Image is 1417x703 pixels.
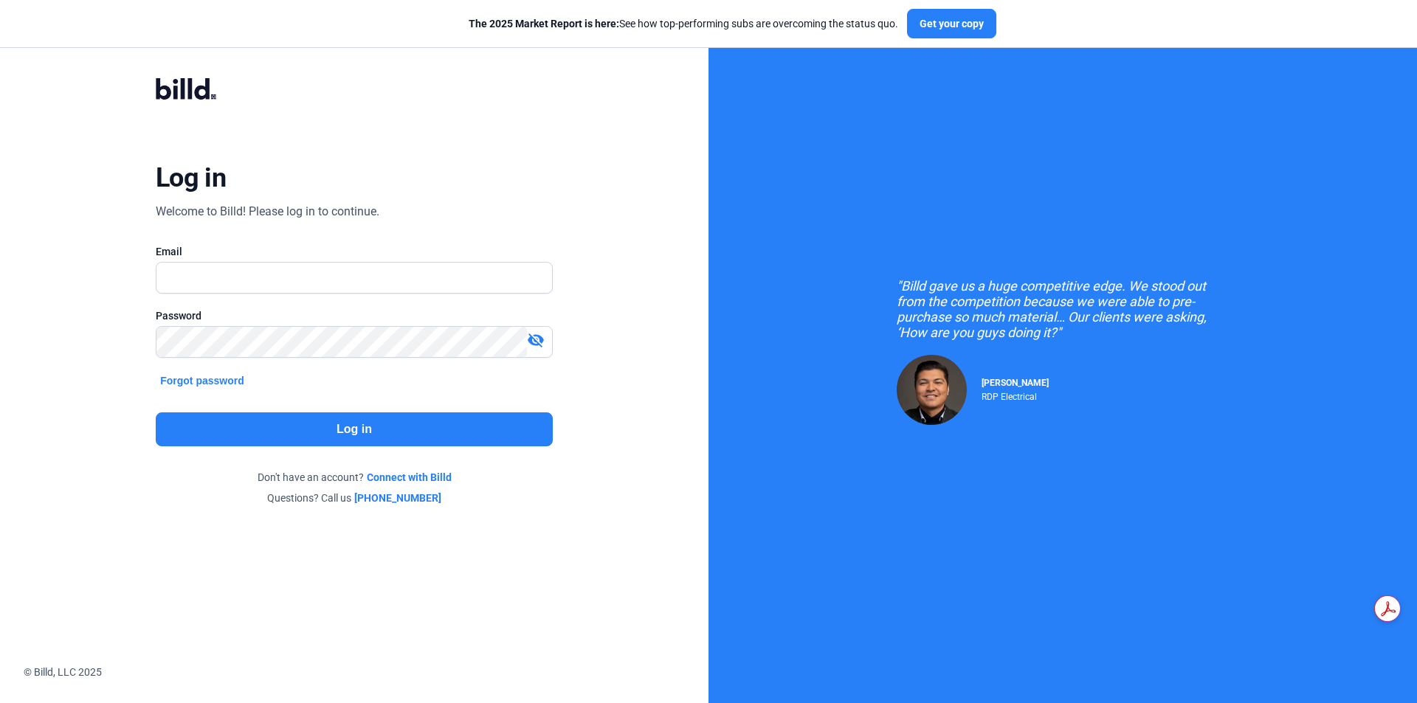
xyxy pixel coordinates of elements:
div: "Billd gave us a huge competitive edge. We stood out from the competition because we were able to... [897,278,1229,340]
div: RDP Electrical [982,388,1049,402]
div: Don't have an account? [156,470,553,485]
button: Forgot password [156,373,249,389]
img: Raul Pacheco [897,355,967,425]
div: Log in [156,162,226,194]
span: [PERSON_NAME] [982,378,1049,388]
a: [PHONE_NUMBER] [354,491,441,505]
div: Email [156,244,553,259]
button: Get your copy [907,9,996,38]
div: Welcome to Billd! Please log in to continue. [156,203,379,221]
div: See how top-performing subs are overcoming the status quo. [469,16,898,31]
mat-icon: visibility_off [527,331,545,349]
a: Connect with Billd [367,470,452,485]
span: The 2025 Market Report is here: [469,18,619,30]
button: Log in [156,412,553,446]
div: Questions? Call us [156,491,553,505]
div: Password [156,308,553,323]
